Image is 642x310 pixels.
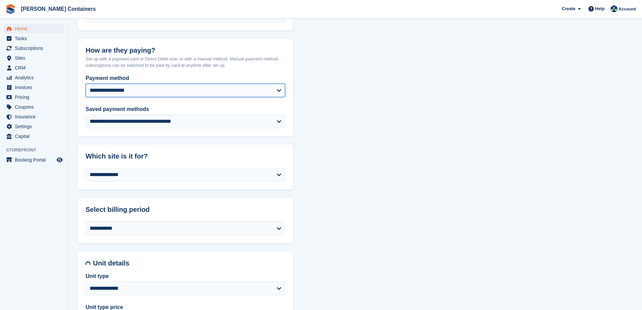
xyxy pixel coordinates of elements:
[618,6,636,12] span: Account
[3,34,64,43] a: menu
[86,56,285,69] p: Set up with a payment card or Direct Debit now, or with a manual method. Manual payment method su...
[86,47,285,54] h2: How are they paying?
[3,112,64,121] a: menu
[3,73,64,82] a: menu
[86,105,285,113] label: Saved payment methods
[3,102,64,112] a: menu
[86,152,285,160] h2: Which site is it for?
[562,5,575,12] span: Create
[3,63,64,73] a: menu
[3,132,64,141] a: menu
[15,122,55,131] span: Settings
[15,53,55,63] span: Sites
[3,24,64,33] a: menu
[15,102,55,112] span: Coupons
[56,156,64,164] a: Preview store
[5,4,16,14] img: stora-icon-8386f47178a22dfd0bd8f6a31ec36ba5ce8667c1dd55bd0f319d3a0aa187defe.svg
[15,83,55,92] span: Invoices
[15,155,55,165] span: Booking Portal
[93,259,285,267] h2: Unit details
[6,147,67,153] span: Storefront
[3,155,64,165] a: menu
[86,259,90,267] img: unit-details-icon-595b0c5c156355b767ba7b61e002efae458ec76ed5ec05730b8e856ff9ea34a9.svg
[15,24,55,33] span: Home
[15,44,55,53] span: Subscriptions
[3,53,64,63] a: menu
[15,34,55,43] span: Tasks
[18,3,98,15] a: [PERSON_NAME] Containers
[15,132,55,141] span: Capital
[3,44,64,53] a: menu
[86,74,285,82] label: Payment method
[15,63,55,73] span: CRM
[15,73,55,82] span: Analytics
[611,5,617,12] img: Audra Whitelaw
[86,272,285,280] label: Unit type
[3,83,64,92] a: menu
[3,92,64,102] a: menu
[86,206,285,214] h2: Select billing period
[15,112,55,121] span: Insurance
[3,122,64,131] a: menu
[15,92,55,102] span: Pricing
[595,5,605,12] span: Help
